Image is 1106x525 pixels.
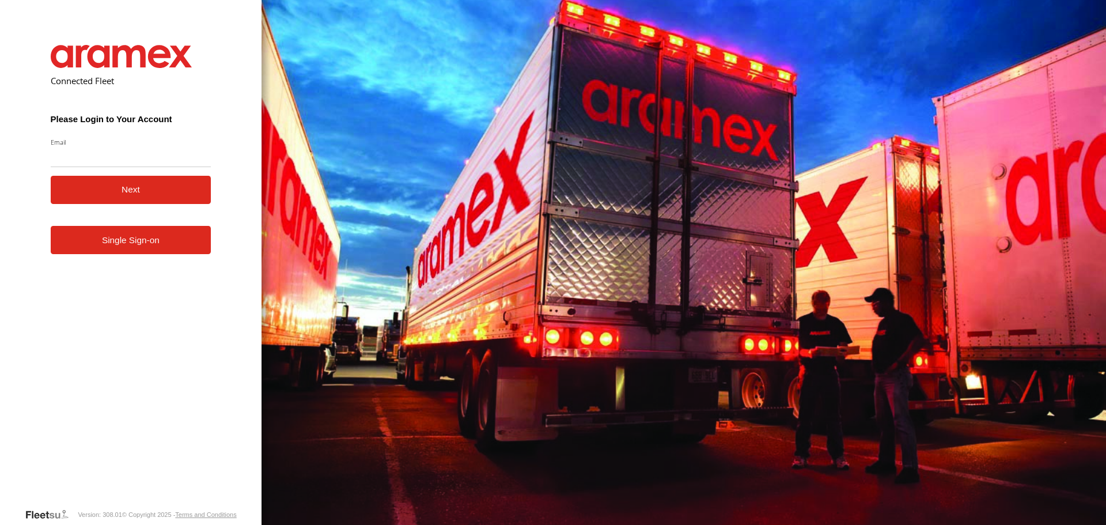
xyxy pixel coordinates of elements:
[51,176,211,204] button: Next
[25,509,78,520] a: Visit our Website
[51,226,211,254] a: Single Sign-on
[51,114,211,124] h3: Please Login to Your Account
[51,45,192,68] img: Aramex
[175,511,236,518] a: Terms and Conditions
[51,75,211,86] h2: Connected Fleet
[122,511,237,518] div: © Copyright 2025 -
[51,138,211,146] label: Email
[78,511,122,518] div: Version: 308.01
